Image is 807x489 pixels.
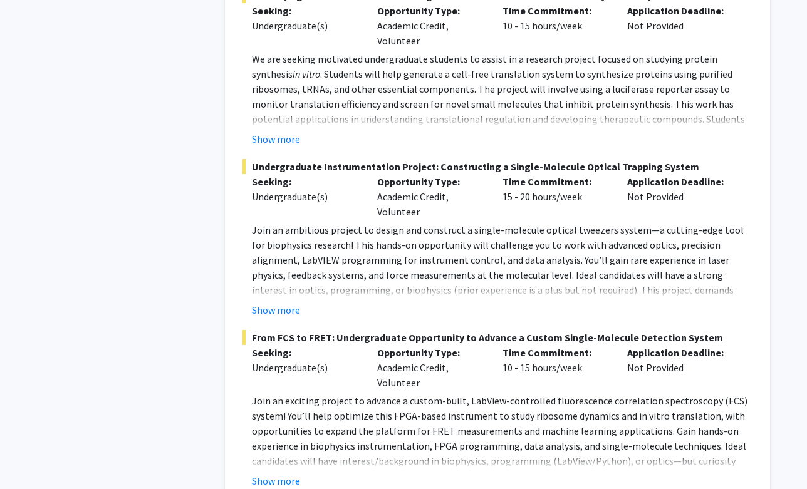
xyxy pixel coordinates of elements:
[252,3,358,18] p: Seeking:
[242,159,752,174] span: Undergraduate Instrumentation Project: Constructing a Single-Molecule Optical Trapping System
[252,18,358,33] div: Undergraduate(s)
[293,68,320,80] em: in vitro
[502,174,609,189] p: Time Commitment:
[368,3,493,48] div: Academic Credit, Volunteer
[368,345,493,390] div: Academic Credit, Volunteer
[627,3,734,18] p: Application Deadline:
[368,174,493,219] div: Academic Credit, Volunteer
[627,345,734,360] p: Application Deadline:
[252,224,746,326] span: Join an ambitious project to design and construct a single-molecule optical tweezers system—a cut...
[627,174,734,189] p: Application Deadline:
[252,68,745,140] span: . Students will help generate a cell-free translation system to synthesize proteins using purifie...
[242,330,752,345] span: From FCS to FRET: Undergraduate Opportunity to Advance a Custom Single-Molecule Detection System
[493,174,618,219] div: 15 - 20 hours/week
[618,345,743,390] div: Not Provided
[252,360,358,375] div: Undergraduate(s)
[252,189,358,204] div: Undergraduate(s)
[377,3,484,18] p: Opportunity Type:
[9,433,53,480] iframe: Chat
[377,174,484,189] p: Opportunity Type:
[252,53,717,80] span: We are seeking motivated undergraduate students to assist in a research project focused on studyi...
[252,174,358,189] p: Seeking:
[252,473,300,488] button: Show more
[493,3,618,48] div: 10 - 15 hours/week
[502,345,609,360] p: Time Commitment:
[252,345,358,360] p: Seeking:
[252,131,300,147] button: Show more
[493,345,618,390] div: 10 - 15 hours/week
[377,345,484,360] p: Opportunity Type:
[502,3,609,18] p: Time Commitment:
[252,302,300,317] button: Show more
[618,3,743,48] div: Not Provided
[618,174,743,219] div: Not Provided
